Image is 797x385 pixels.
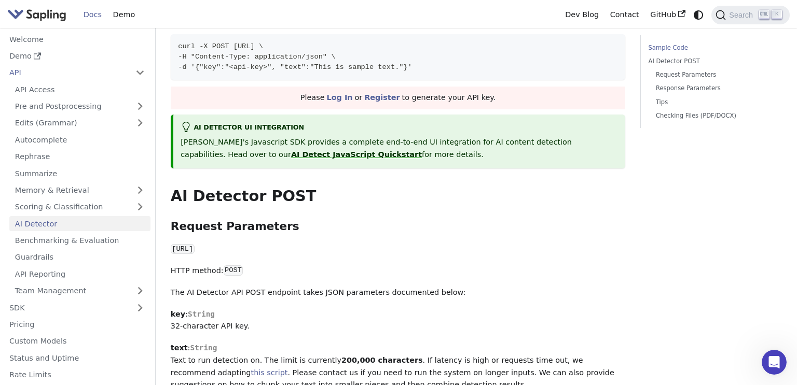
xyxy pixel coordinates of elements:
a: Checking Files (PDF/DOCX) [656,111,775,121]
a: Demo [107,7,141,23]
img: Profile image for Ziang [21,17,42,37]
a: AI Detect JavaScript Quickstart [291,150,422,159]
a: Request Parameters [656,70,775,80]
p: The AI Detector API POST endpoint takes JSON parameters documented below: [171,287,626,299]
a: Log In [327,93,353,102]
a: API Access [9,82,150,97]
button: Messages [104,290,208,331]
a: Contact [604,7,645,23]
a: Memory & Retrieval [9,183,150,198]
span: String [188,310,215,318]
strong: 200,000 characters [341,356,423,364]
a: Welcome [4,32,150,47]
span: curl -X POST [URL] \ [178,42,263,50]
a: Team Management [9,283,150,298]
a: Edits (Grammar) [9,116,150,131]
div: Send us a message [21,131,173,141]
a: this script [251,368,288,377]
button: Switch between dark and light mode (currently system mode) [691,7,706,22]
a: Custom Models [4,334,150,349]
span: Search [726,11,759,19]
a: Demo [4,49,150,64]
button: Expand sidebar category 'SDK' [130,300,150,315]
code: [URL] [171,244,195,254]
p: Hi there 👋 [21,74,187,91]
button: Search (Ctrl+K) [711,6,789,24]
span: Home [40,316,63,323]
span: -d '{"key":"<api-key>", "text":"This is sample text."}' [178,63,412,71]
a: Benchmarking & Evaluation [9,233,150,248]
a: Status and Uptime [4,350,150,365]
a: SDK [4,300,130,315]
p: : 32-character API key. [171,308,626,333]
a: Pre and Postprocessing [9,99,150,114]
a: Guardrails [9,250,150,265]
code: POST [224,265,243,276]
span: String [190,344,217,352]
a: Scoring & Classification [9,199,150,215]
a: AI Detector [9,216,150,231]
a: Summarize [9,166,150,181]
button: Collapse sidebar category 'API' [130,65,150,80]
span: Messages [138,316,174,323]
a: Register [364,93,400,102]
div: Close [178,17,197,35]
a: Pricing [4,317,150,332]
a: Response Parameters [656,83,775,93]
p: HTTP method: [171,265,626,277]
kbd: K [772,10,782,19]
h2: AI Detector POST [171,187,626,206]
p: [PERSON_NAME]'s Javascript SDK provides a complete end-to-end UI integration for AI content detec... [181,136,618,161]
p: How can we help? [21,91,187,109]
a: Sample Code [649,43,778,53]
a: API Reporting [9,266,150,281]
a: Tips [656,97,775,107]
a: Rephrase [9,149,150,164]
a: GitHub [644,7,691,23]
img: Sapling.ai [7,7,66,22]
a: Docs [78,7,107,23]
a: AI Detector POST [649,56,778,66]
strong: key [171,310,185,318]
strong: text [171,344,188,352]
div: We will reply as soon as we can [21,141,173,152]
div: AI Detector UI integration [181,122,618,134]
div: Please or to generate your API key. [171,87,626,109]
div: Send us a messageWe will reply as soon as we can [10,122,197,161]
a: Sapling.ai [7,7,70,22]
a: Rate Limits [4,367,150,382]
span: -H "Content-Type: application/json" \ [178,53,335,61]
a: Autocomplete [9,132,150,147]
h3: Request Parameters [171,220,626,234]
iframe: Intercom live chat [762,350,787,375]
a: API [4,65,130,80]
a: Dev Blog [559,7,604,23]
